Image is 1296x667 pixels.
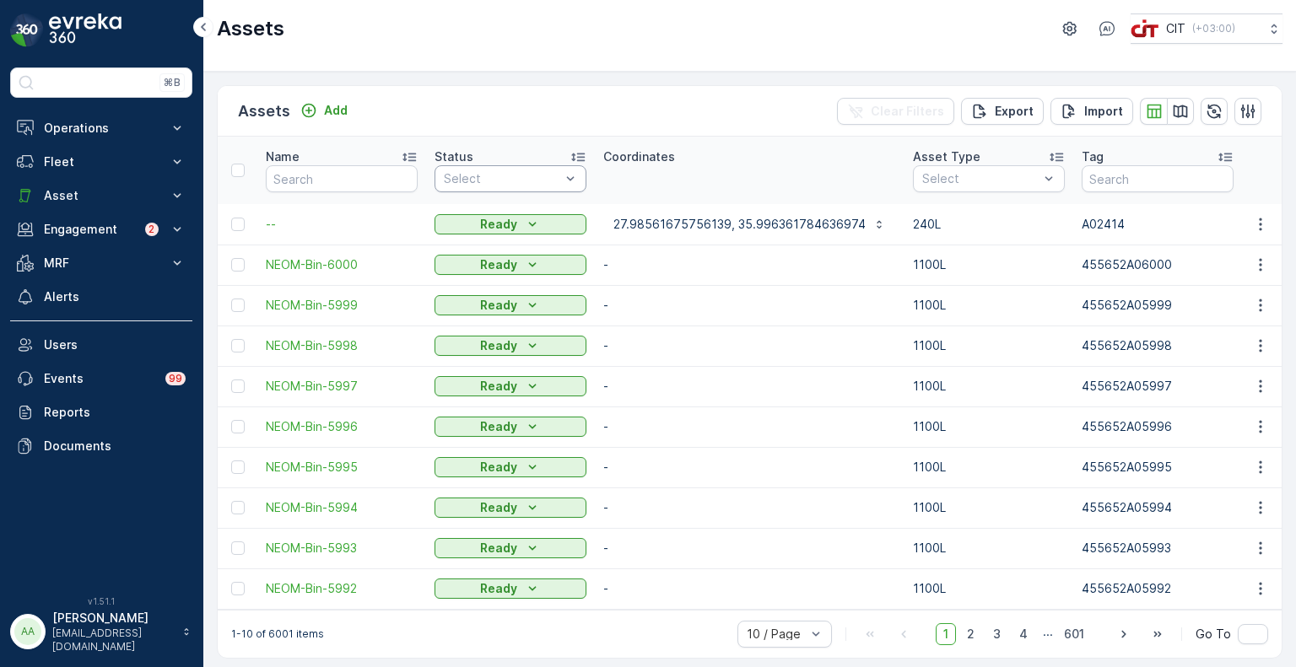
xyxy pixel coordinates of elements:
button: Ready [435,538,586,558]
a: NEOM-Bin-5993 [266,540,418,557]
img: logo_dark-DEwI_e13.png [49,13,121,47]
p: Clear Filters [871,103,944,120]
p: ... [1043,623,1053,645]
div: Toggle Row Selected [231,460,245,474]
p: Reports [44,404,186,421]
p: Operations [44,120,159,137]
p: 2 [148,223,155,237]
p: 455652A05999 [1082,297,1234,314]
p: 1100L [913,580,1065,597]
p: ⌘B [164,76,181,89]
div: Toggle Row Selected [231,541,245,555]
button: Ready [435,417,586,437]
a: -- [266,216,418,233]
p: Ready [480,580,517,597]
p: Add [324,102,348,119]
div: Toggle Row Selected [231,379,245,393]
button: Ready [435,498,586,518]
button: Clear Filters [837,98,954,125]
p: Events [44,370,155,387]
p: 99 [168,371,182,385]
p: Ready [480,499,517,516]
button: Ready [435,255,586,275]
p: [PERSON_NAME] [52,610,174,627]
button: Import [1050,98,1133,125]
div: - [603,334,896,358]
div: - [603,293,896,317]
p: [EMAIL_ADDRESS][DOMAIN_NAME] [52,627,174,654]
a: NEOM-Bin-5998 [266,337,418,354]
button: Ready [435,336,586,356]
p: Engagement [44,221,135,238]
div: - [603,415,896,438]
span: 601 [1056,623,1092,645]
p: Assets [238,100,290,123]
button: Operations [10,111,192,145]
span: 3 [985,623,1008,645]
input: Search [1082,165,1234,192]
a: NEOM-Bin-6000 [266,256,418,273]
p: Ready [480,337,517,354]
p: Ready [480,256,517,273]
a: Documents [10,429,192,463]
p: 1100L [913,337,1065,354]
p: Select [922,170,1039,187]
span: v 1.51.1 [10,596,192,606]
button: Ready [435,578,586,599]
a: NEOM-Bin-5992 [266,580,418,597]
div: Toggle Row Selected [231,258,245,272]
button: CIT(+03:00) [1131,13,1282,44]
div: Toggle Row Selected [231,299,245,312]
a: NEOM-Bin-5997 [266,378,418,395]
a: NEOM-Bin-5995 [266,459,418,476]
p: 1100L [913,499,1065,516]
p: Name [266,148,300,165]
div: - [603,496,896,519]
p: Coordinates [603,148,675,165]
p: Ready [480,418,517,435]
p: 455652A05998 [1082,337,1234,354]
p: Select [444,170,560,187]
p: Asset [44,187,159,204]
div: Toggle Row Selected [231,582,245,595]
p: 1100L [913,418,1065,435]
p: Assets [217,15,284,42]
a: NEOM-Bin-5996 [266,418,418,435]
p: Asset Type [913,148,980,165]
p: A02414 [1082,216,1234,233]
div: - [603,577,896,600]
span: 4 [1012,623,1035,645]
div: Toggle Row Selected [231,218,245,231]
a: Alerts [10,280,192,314]
p: Tag [1082,148,1104,165]
a: NEOM-Bin-5999 [266,297,418,314]
div: Toggle Row Selected [231,501,245,514]
span: 2 [959,623,982,645]
p: ( +03:00 ) [1192,22,1235,35]
p: Ready [480,216,517,233]
img: logo [10,13,44,47]
p: Import [1084,103,1123,120]
div: Toggle Row Selected [231,420,245,433]
p: 455652A05996 [1082,418,1234,435]
p: 240L [913,216,1065,233]
button: Ready [435,214,586,234]
div: - [603,536,896,560]
button: Ready [435,457,586,477]
p: Ready [480,540,517,557]
p: 1100L [913,378,1065,395]
p: 1100L [913,297,1065,314]
p: 1100L [913,256,1065,273]
button: MRF [10,246,192,280]
img: cit-logo_pOk6rL0.png [1131,19,1159,38]
p: 455652A05993 [1082,540,1234,557]
p: 1100L [913,459,1065,476]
